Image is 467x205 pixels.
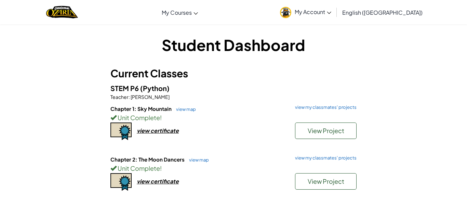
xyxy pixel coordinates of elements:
span: (Python) [140,84,170,92]
img: Home [46,5,78,19]
span: Unit Complete [117,164,160,172]
a: My Account [277,1,335,23]
a: view certificate [110,127,179,134]
a: Ozaria by CodeCombat logo [46,5,78,19]
span: My Courses [162,9,192,16]
img: avatar [280,7,291,18]
span: My Account [295,8,331,15]
a: English ([GEOGRAPHIC_DATA]) [339,3,426,22]
span: [PERSON_NAME] [130,94,170,100]
img: certificate-icon.png [110,173,132,191]
div: view certificate [137,127,179,134]
span: : [129,94,130,100]
a: view certificate [110,178,179,185]
span: Chapter 2: The Moon Dancers [110,156,186,163]
span: ! [160,164,162,172]
button: View Project [295,123,357,139]
span: Chapter 1: Sky Mountain [110,105,173,112]
a: view map [186,157,209,163]
span: ! [160,114,162,121]
span: Unit Complete [117,114,160,121]
span: Teacher [110,94,129,100]
button: View Project [295,173,357,190]
a: view my classmates' projects [292,105,357,110]
a: view map [173,106,196,112]
div: view certificate [137,178,179,185]
h1: Student Dashboard [110,34,357,55]
h3: Current Classes [110,66,357,81]
img: certificate-icon.png [110,123,132,140]
span: View Project [308,127,344,134]
span: View Project [308,177,344,185]
a: view my classmates' projects [292,156,357,160]
span: English ([GEOGRAPHIC_DATA]) [342,9,423,16]
span: STEM P6 [110,84,140,92]
a: My Courses [158,3,201,22]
